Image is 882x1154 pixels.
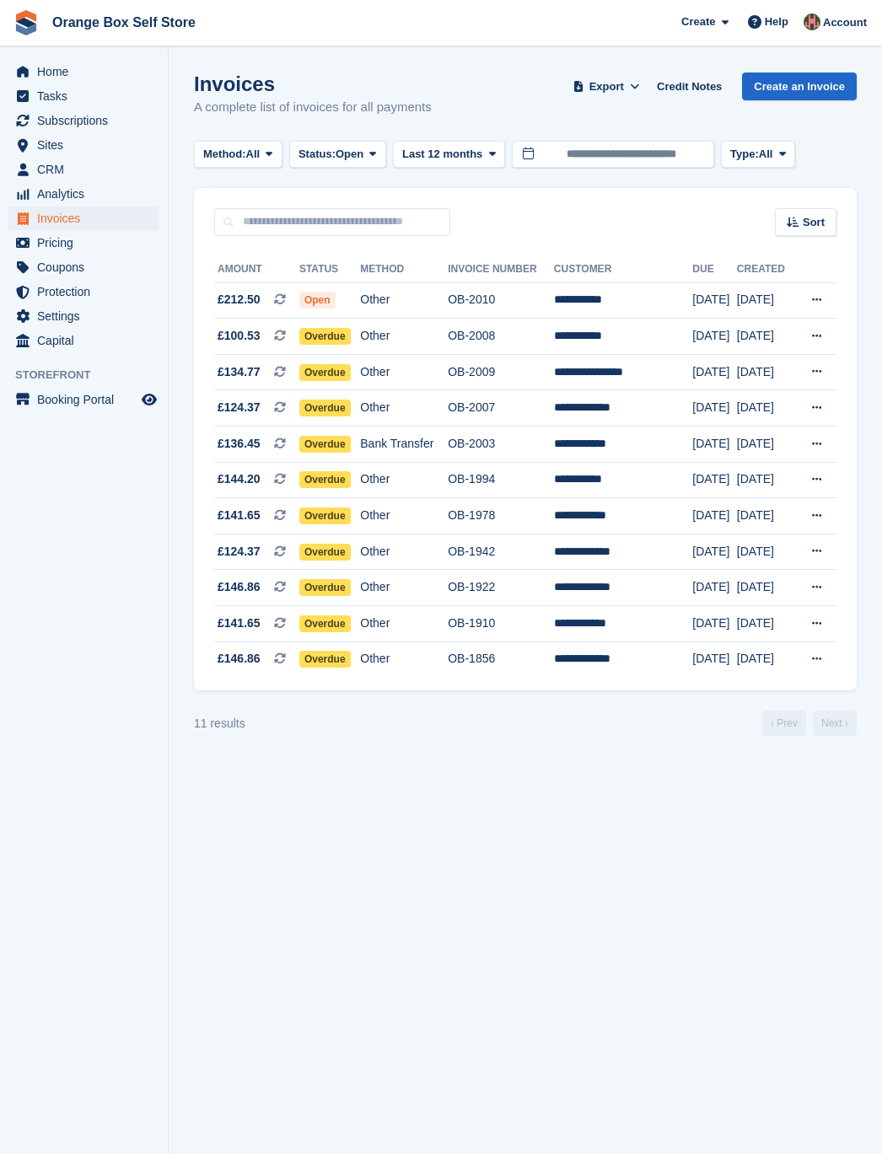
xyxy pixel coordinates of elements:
[8,133,159,157] a: menu
[360,282,448,319] td: Other
[360,354,448,390] td: Other
[448,319,554,355] td: OB-2008
[813,711,857,736] a: Next
[650,72,729,100] a: Credit Notes
[194,715,245,733] div: 11 results
[37,231,138,255] span: Pricing
[448,534,554,570] td: OB-1942
[8,84,159,108] a: menu
[360,498,448,534] td: Other
[823,14,867,31] span: Account
[737,390,794,427] td: [DATE]
[299,364,351,381] span: Overdue
[681,13,715,30] span: Create
[765,13,788,30] span: Help
[692,427,737,463] td: [DATE]
[448,427,554,463] td: OB-2003
[692,282,737,319] td: [DATE]
[737,606,794,642] td: [DATE]
[194,72,432,95] h1: Invoices
[299,436,351,453] span: Overdue
[37,60,138,83] span: Home
[692,354,737,390] td: [DATE]
[759,711,860,736] nav: Page
[360,427,448,463] td: Bank Transfer
[360,256,448,283] th: Method
[8,60,159,83] a: menu
[218,435,261,453] span: £136.45
[360,641,448,677] td: Other
[448,390,554,427] td: OB-2007
[737,534,794,570] td: [DATE]
[692,641,737,677] td: [DATE]
[589,78,624,95] span: Export
[8,231,159,255] a: menu
[299,400,351,416] span: Overdue
[737,570,794,606] td: [DATE]
[402,146,482,163] span: Last 12 months
[8,329,159,352] a: menu
[8,388,159,411] a: menu
[203,146,246,163] span: Method:
[46,8,202,36] a: Orange Box Self Store
[299,507,351,524] span: Overdue
[139,389,159,410] a: Preview store
[737,319,794,355] td: [DATE]
[298,146,336,163] span: Status:
[803,214,825,231] span: Sort
[360,570,448,606] td: Other
[692,570,737,606] td: [DATE]
[737,462,794,498] td: [DATE]
[759,146,773,163] span: All
[692,606,737,642] td: [DATE]
[214,256,299,283] th: Amount
[692,462,737,498] td: [DATE]
[37,133,138,157] span: Sites
[393,141,505,169] button: Last 12 months
[8,255,159,279] a: menu
[13,10,39,35] img: stora-icon-8386f47178a22dfd0bd8f6a31ec36ba5ce8667c1dd55bd0f319d3a0aa187defe.svg
[569,72,643,100] button: Export
[737,498,794,534] td: [DATE]
[218,650,261,668] span: £146.86
[448,462,554,498] td: OB-1994
[194,141,282,169] button: Method: All
[8,207,159,230] a: menu
[37,207,138,230] span: Invoices
[448,354,554,390] td: OB-2009
[554,256,692,283] th: Customer
[692,390,737,427] td: [DATE]
[299,256,360,283] th: Status
[37,84,138,108] span: Tasks
[218,470,261,488] span: £144.20
[218,578,261,596] span: £146.86
[721,141,795,169] button: Type: All
[360,534,448,570] td: Other
[299,292,336,309] span: Open
[299,328,351,345] span: Overdue
[692,256,737,283] th: Due
[692,498,737,534] td: [DATE]
[8,109,159,132] a: menu
[246,146,261,163] span: All
[804,13,820,30] img: David Clark
[692,319,737,355] td: [DATE]
[730,146,759,163] span: Type:
[37,388,138,411] span: Booking Portal
[737,427,794,463] td: [DATE]
[336,146,363,163] span: Open
[299,615,351,632] span: Overdue
[37,109,138,132] span: Subscriptions
[218,543,261,561] span: £124.37
[299,579,351,596] span: Overdue
[218,291,261,309] span: £212.50
[360,462,448,498] td: Other
[218,615,261,632] span: £141.65
[299,651,351,668] span: Overdue
[737,354,794,390] td: [DATE]
[360,319,448,355] td: Other
[448,570,554,606] td: OB-1922
[360,606,448,642] td: Other
[37,280,138,303] span: Protection
[299,471,351,488] span: Overdue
